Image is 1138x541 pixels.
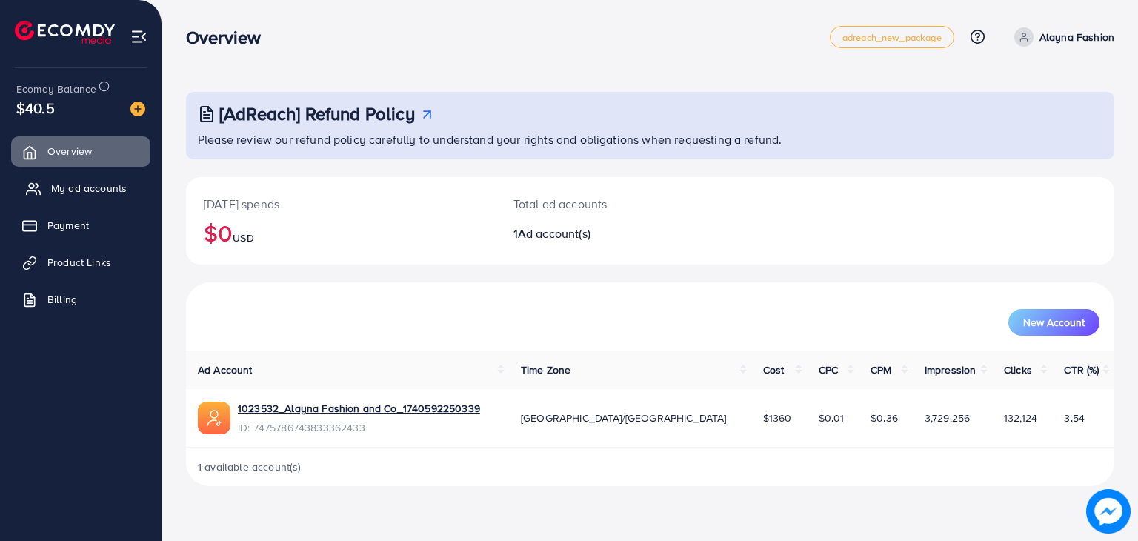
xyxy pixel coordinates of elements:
[238,401,480,416] a: 1023532_Alayna Fashion and Co_1740592250339
[1064,411,1085,425] span: 3.54
[842,33,942,42] span: adreach_new_package
[1064,362,1099,377] span: CTR (%)
[186,27,273,48] h3: Overview
[1004,411,1037,425] span: 132,124
[11,173,150,203] a: My ad accounts
[130,28,147,45] img: menu
[130,102,145,116] img: image
[521,362,570,377] span: Time Zone
[198,402,230,434] img: ic-ads-acc.e4c84228.svg
[1086,489,1131,534] img: image
[204,219,478,247] h2: $0
[1004,362,1032,377] span: Clicks
[238,420,480,435] span: ID: 7475786743833362433
[47,292,77,307] span: Billing
[16,97,55,119] span: $40.5
[51,181,127,196] span: My ad accounts
[11,210,150,240] a: Payment
[11,136,150,166] a: Overview
[198,130,1105,148] p: Please review our refund policy carefully to understand your rights and obligations when requesti...
[513,227,710,241] h2: 1
[871,362,891,377] span: CPM
[819,411,845,425] span: $0.01
[1039,28,1114,46] p: Alayna Fashion
[763,362,785,377] span: Cost
[219,103,415,125] h3: [AdReach] Refund Policy
[47,144,92,159] span: Overview
[925,411,970,425] span: 3,729,256
[925,362,976,377] span: Impression
[1008,309,1099,336] button: New Account
[521,411,727,425] span: [GEOGRAPHIC_DATA]/[GEOGRAPHIC_DATA]
[763,411,792,425] span: $1360
[11,285,150,314] a: Billing
[1023,317,1085,328] span: New Account
[1008,27,1114,47] a: Alayna Fashion
[47,218,89,233] span: Payment
[11,248,150,277] a: Product Links
[47,255,111,270] span: Product Links
[198,459,302,474] span: 1 available account(s)
[871,411,898,425] span: $0.36
[819,362,838,377] span: CPC
[233,230,253,245] span: USD
[830,26,954,48] a: adreach_new_package
[16,82,96,96] span: Ecomdy Balance
[518,225,590,242] span: Ad account(s)
[15,21,115,44] img: logo
[204,195,478,213] p: [DATE] spends
[513,195,710,213] p: Total ad accounts
[198,362,253,377] span: Ad Account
